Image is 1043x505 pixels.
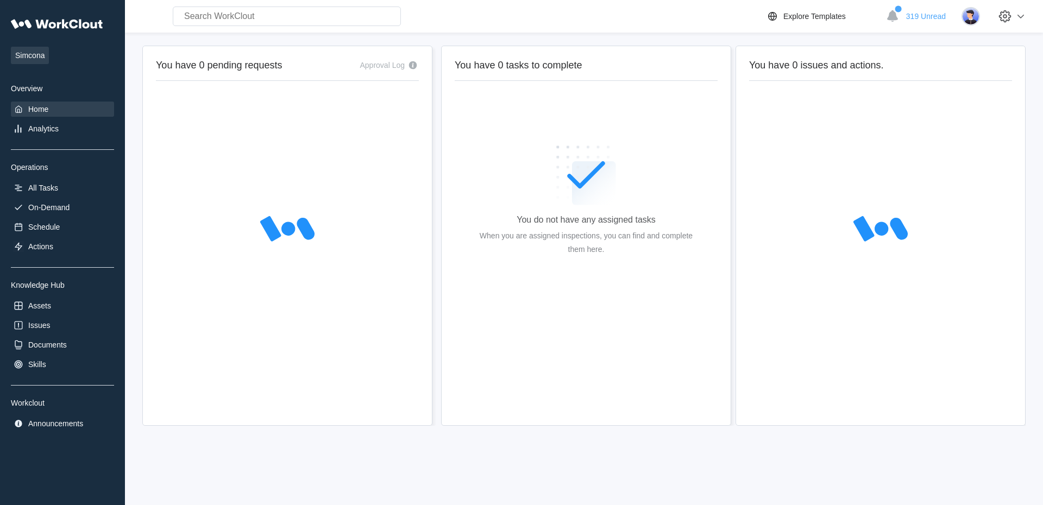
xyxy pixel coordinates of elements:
div: You do not have any assigned tasks [517,215,656,225]
span: Simcona [11,47,49,64]
span: 319 Unread [906,12,946,21]
div: Schedule [28,223,60,231]
div: Workclout [11,399,114,407]
input: Search WorkClout [173,7,401,26]
h2: You have 0 pending requests [156,59,282,72]
a: On-Demand [11,200,114,215]
div: Skills [28,360,46,369]
a: Home [11,102,114,117]
div: Documents [28,340,67,349]
a: All Tasks [11,180,114,195]
div: All Tasks [28,184,58,192]
a: Announcements [11,416,114,431]
div: When you are assigned inspections, you can find and complete them here. [472,229,700,256]
div: Approval Log [360,61,405,70]
div: Overview [11,84,114,93]
a: Explore Templates [766,10,881,23]
div: Knowledge Hub [11,281,114,289]
div: Explore Templates [783,12,846,21]
a: Actions [11,239,114,254]
a: Schedule [11,219,114,235]
a: Skills [11,357,114,372]
div: Actions [28,242,53,251]
div: On-Demand [28,203,70,212]
div: Home [28,105,48,113]
a: Assets [11,298,114,313]
div: Operations [11,163,114,172]
a: Issues [11,318,114,333]
a: Documents [11,337,114,352]
div: Issues [28,321,50,330]
h2: You have 0 tasks to complete [455,59,718,72]
a: Analytics [11,121,114,136]
div: Analytics [28,124,59,133]
div: Announcements [28,419,83,428]
h2: You have 0 issues and actions. [749,59,1012,72]
div: Assets [28,301,51,310]
img: user-5.png [962,7,980,26]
